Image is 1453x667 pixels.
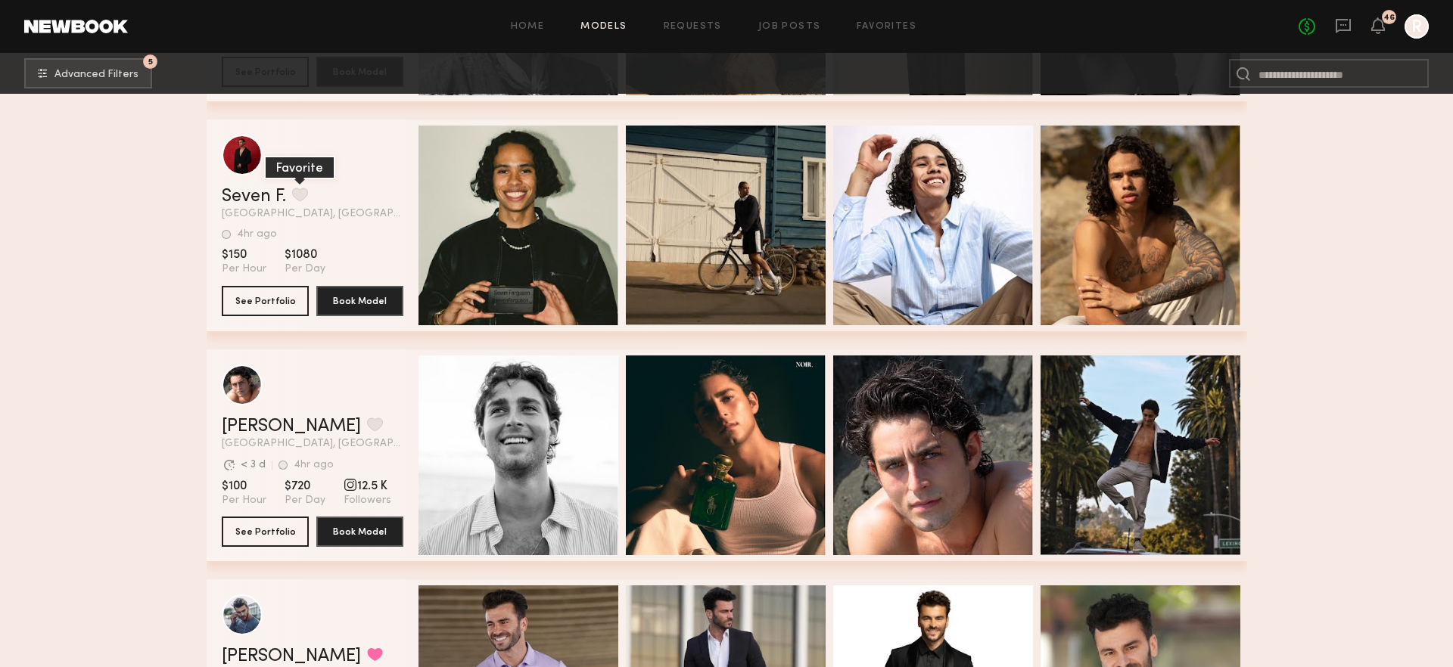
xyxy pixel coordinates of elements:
[344,479,391,494] span: 12.5 K
[237,229,277,240] div: 4hr ago
[344,494,391,507] span: Followers
[294,460,334,470] div: 4hr ago
[758,22,821,32] a: Job Posts
[1405,14,1429,39] a: R
[316,286,403,316] button: Book Model
[285,262,325,276] span: Per Day
[222,439,403,449] span: [GEOGRAPHIC_DATA], [GEOGRAPHIC_DATA]
[24,58,152,88] button: 5Advanced Filters
[580,22,627,32] a: Models
[222,262,266,276] span: Per Hour
[857,22,916,32] a: Favorites
[222,479,266,494] span: $100
[241,460,266,470] div: < 3 d
[285,494,325,507] span: Per Day
[222,286,309,316] button: See Portfolio
[222,494,266,507] span: Per Hour
[1383,14,1395,22] div: 46
[664,22,722,32] a: Requests
[222,417,361,436] a: [PERSON_NAME]
[54,70,138,80] span: Advanced Filters
[285,247,325,262] span: $1080
[222,647,361,665] a: [PERSON_NAME]
[511,22,545,32] a: Home
[222,209,403,219] span: [GEOGRAPHIC_DATA], [GEOGRAPHIC_DATA]
[222,247,266,262] span: $150
[148,58,153,65] span: 5
[222,517,309,547] button: See Portfolio
[222,188,286,206] a: Seven F.
[316,517,403,547] button: Book Model
[285,479,325,494] span: $720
